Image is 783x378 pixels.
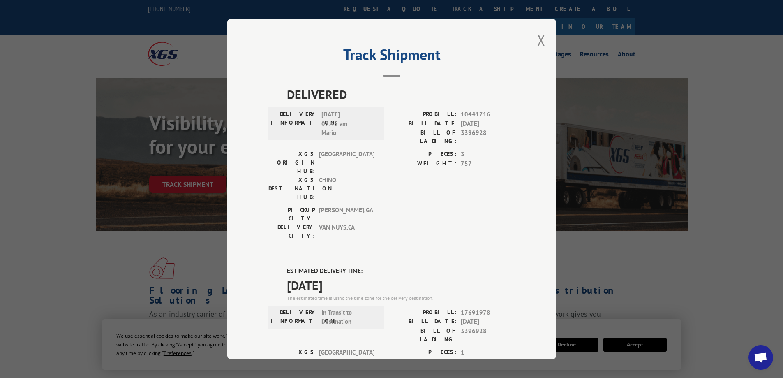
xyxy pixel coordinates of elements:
[461,357,515,366] span: 198
[461,327,515,344] span: 3396928
[748,345,773,370] div: Open chat
[319,348,374,374] span: [GEOGRAPHIC_DATA]
[461,128,515,146] span: 3396928
[392,357,457,366] label: WEIGHT:
[319,223,374,240] span: VAN NUYS , CA
[321,308,377,327] span: In Transit to Destination
[271,308,317,327] label: DELIVERY INFORMATION:
[392,128,457,146] label: BILL OF LADING:
[268,206,315,223] label: PICKUP CITY:
[461,308,515,318] span: 17691978
[268,223,315,240] label: DELIVERY CITY:
[392,159,457,169] label: WEIGHT:
[287,267,515,276] label: ESTIMATED DELIVERY TIME:
[287,85,515,104] span: DELIVERED
[461,317,515,327] span: [DATE]
[268,348,315,374] label: XGS ORIGIN HUB:
[319,150,374,176] span: [GEOGRAPHIC_DATA]
[392,308,457,318] label: PROBILL:
[319,206,374,223] span: [PERSON_NAME] , GA
[268,176,315,202] label: XGS DESTINATION HUB:
[271,110,317,138] label: DELIVERY INFORMATION:
[537,29,546,51] button: Close modal
[392,327,457,344] label: BILL OF LADING:
[461,119,515,129] span: [DATE]
[392,150,457,159] label: PIECES:
[461,159,515,169] span: 757
[461,110,515,119] span: 10441716
[392,317,457,327] label: BILL DATE:
[321,110,377,138] span: [DATE] 09:45 am Mario
[461,150,515,159] span: 3
[392,348,457,357] label: PIECES:
[287,295,515,302] div: The estimated time is using the time zone for the delivery destination.
[287,276,515,295] span: [DATE]
[392,119,457,129] label: BILL DATE:
[268,49,515,65] h2: Track Shipment
[461,348,515,357] span: 1
[319,176,374,202] span: CHINO
[268,150,315,176] label: XGS ORIGIN HUB:
[392,110,457,119] label: PROBILL:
